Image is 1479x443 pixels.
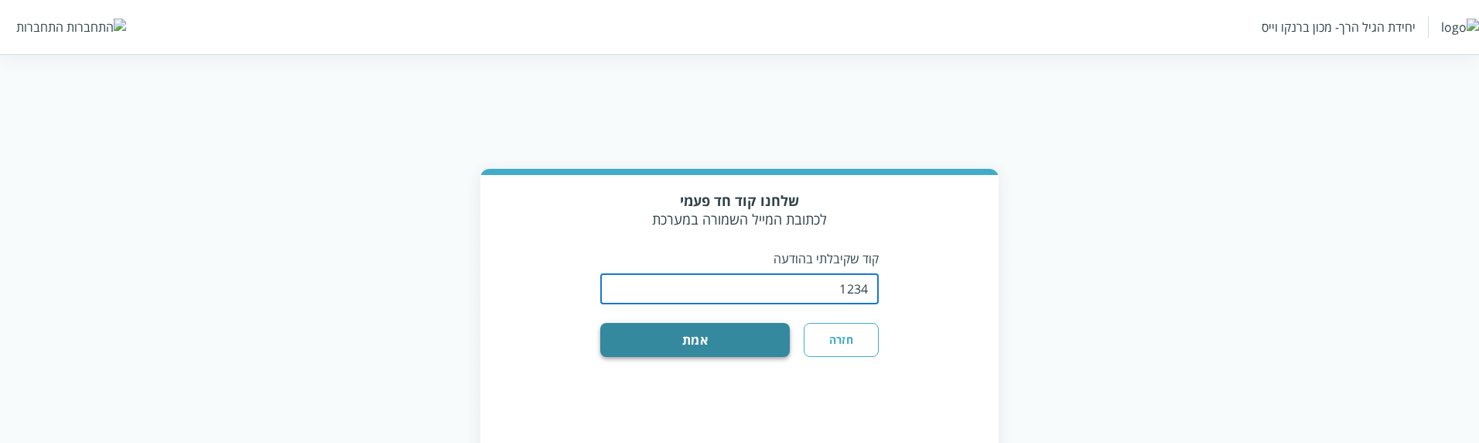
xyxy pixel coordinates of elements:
[600,273,879,304] input: OTP
[67,19,126,36] img: התחברות
[1441,19,1479,36] img: logo
[680,191,799,210] strong: שלחנו קוד חד פעמי
[600,191,879,228] div: לכתובת המייל השמורה במערכת
[804,323,879,357] button: חזרה
[600,323,790,357] button: אמת
[16,19,63,36] div: התחברות
[1262,19,1416,36] div: יחידת הגיל הרך- מכון ברנקו וייס
[600,250,879,267] p: קוד שקיבלתי בהודעה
